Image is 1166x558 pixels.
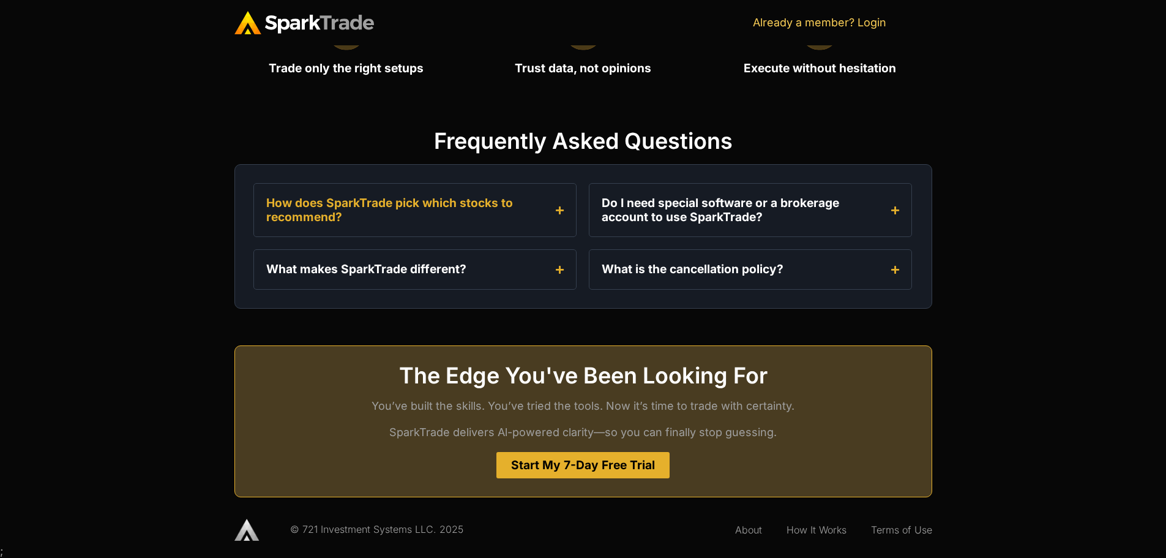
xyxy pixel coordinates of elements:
div: Do I need special software or a brokerage account to use SparkTrade? [602,196,885,225]
div: Accordion. Open links with Enter or Space, close with Escape, and navigate with Arrow Keys [253,249,577,289]
span: Start My 7-Day Free Trial [511,459,655,471]
div: What makes SparkTrade different? [266,262,466,276]
span: 21 Investment Systems LLC. 2025 [308,523,463,535]
nav: Menu [723,516,944,544]
div: Accordion. Open links with Enter or Space, close with Escape, and navigate with Arrow Keys [589,183,912,238]
summary: What makes SparkTrade different? [253,249,577,289]
div: Accordion. Open links with Enter or Space, close with Escape, and navigate with Arrow Keys [589,249,912,289]
a: Start My 7-Day Free Trial [496,452,670,478]
h2: Frequently Asked Questions [234,130,932,152]
span: © 7 [290,523,308,535]
summary: Do I need special software or a brokerage account to use SparkTrade? [589,183,912,238]
p: You’ve built the skills. You’ve tried the tools. Now it’s time to trade with certainty. [235,399,932,413]
h2: The Edge You've Been Looking For [235,364,932,386]
a: How It Works [774,516,859,544]
h2: Trade only the right setups [234,62,459,74]
a: Already a member? Login [753,16,886,29]
summary: What is the cancellation policy? [589,249,912,289]
summary: How does SparkTrade pick which stocks to recommend? [253,183,577,238]
div: Accordion. Open links with Enter or Space, close with Escape, and navigate with Arrow Keys [253,183,577,238]
div: What is the cancellation policy? [602,262,783,276]
h2: Execute without hesitation [708,62,932,74]
p: SparkTrade delivers Al-powered clarity—so you can finally stop guessing. [235,425,932,439]
a: Terms of Use [859,516,944,544]
h2: Trust data, not opinions [471,62,695,74]
a: About [723,516,774,544]
div: How does SparkTrade pick which stocks to recommend? [266,196,550,225]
